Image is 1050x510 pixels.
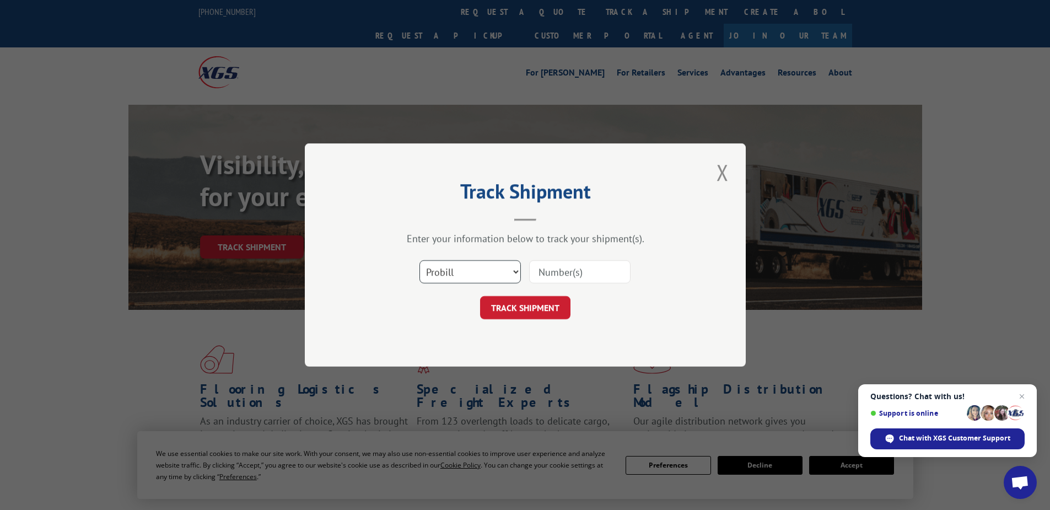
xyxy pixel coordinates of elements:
[870,392,1025,401] span: Questions? Chat with us!
[529,260,631,283] input: Number(s)
[713,157,732,187] button: Close modal
[480,296,570,319] button: TRACK SHIPMENT
[1004,466,1037,499] a: Open chat
[899,433,1010,443] span: Chat with XGS Customer Support
[360,232,691,245] div: Enter your information below to track your shipment(s).
[870,428,1025,449] span: Chat with XGS Customer Support
[870,409,963,417] span: Support is online
[360,184,691,205] h2: Track Shipment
